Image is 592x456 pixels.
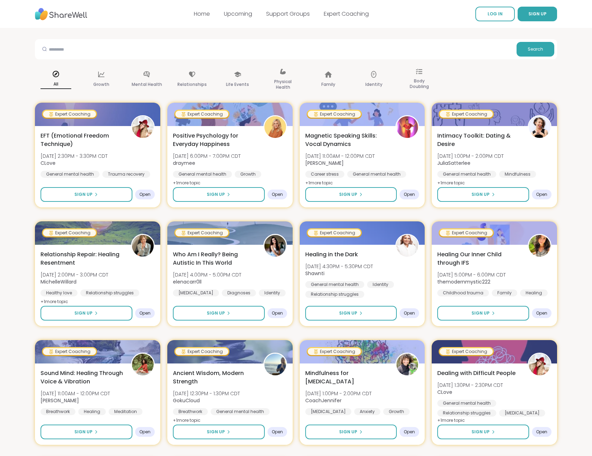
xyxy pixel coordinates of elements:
span: Relationship Repair: Healing Resentment [41,250,123,267]
b: Shawnti [305,270,324,277]
button: Search [517,42,554,57]
div: Expert Coaching [308,229,361,236]
span: [DATE] 4:00PM - 5:00PM CDT [173,271,241,278]
div: Expert Coaching [43,111,96,118]
div: Relationship struggles [305,291,364,298]
p: Mental Health [132,80,162,89]
b: themodernmystic222 [437,278,490,285]
b: [PERSON_NAME] [305,160,344,167]
span: Mindfulness for [MEDICAL_DATA] [305,369,388,386]
span: Open [139,429,151,435]
span: Open [404,310,415,316]
p: Growth [93,80,109,89]
span: [DATE] 11:00AM - 12:00PM CDT [41,390,110,397]
span: Sign Up [472,310,490,316]
span: Magnetic Speaking Skills: Vocal Dynamics [305,132,388,148]
span: Open [536,310,547,316]
img: MichelleWillard [132,235,154,257]
div: Expert Coaching [175,111,228,118]
b: CLove [41,160,56,167]
span: Open [404,192,415,197]
div: Healthy love [41,289,78,296]
button: Sign Up [437,187,529,202]
div: General mental health [347,171,406,178]
img: CoachJennifer [396,354,418,375]
p: Physical Health [268,78,298,91]
span: Open [404,429,415,435]
div: Career stress [305,171,344,178]
span: Open [139,192,151,197]
img: Joana_Ayala [132,354,154,375]
div: [MEDICAL_DATA] [305,408,351,415]
button: Sign Up [173,306,265,321]
span: SIGN UP [528,11,547,17]
img: elenacarr0ll [264,235,286,257]
span: [DATE] 1:30PM - 2:30PM CDT [437,382,503,389]
button: Sign Up [305,187,397,202]
span: Dealing with Difficult People [437,369,516,377]
span: Sign Up [472,191,490,198]
div: Expert Coaching [440,111,493,118]
span: [DATE] 6:00PM - 7:00PM CDT [173,153,241,160]
span: [DATE] 1:00PM - 2:00PM CDT [437,153,504,160]
div: Breathwork [41,408,75,415]
span: Sign Up [74,310,93,316]
p: Family [321,80,335,89]
span: Who Am I Really? Being Autistic In This World [173,250,256,267]
span: Sign Up [74,429,93,435]
span: EFT (Emotional Freedom Technique) [41,132,123,148]
span: Healing in the Dark [305,250,358,259]
span: Search [528,46,543,52]
div: Breathwork [173,408,208,415]
img: themodernmystic222 [529,235,550,257]
span: [DATE] 1:00PM - 2:00PM CDT [305,390,372,397]
img: CLove [132,116,154,138]
span: [DATE] 11:00AM - 12:00PM CDT [305,153,375,160]
span: Open [536,429,547,435]
a: Support Groups [266,10,310,18]
div: General mental health [305,281,364,288]
a: Expert Coaching [324,10,369,18]
span: Sign Up [339,310,357,316]
div: Relationship struggles [80,289,139,296]
b: CLove [437,389,452,396]
p: Identity [365,80,382,89]
div: Relationship struggles [437,410,496,417]
p: All [41,80,71,89]
a: Upcoming [224,10,252,18]
div: Expert Coaching [175,229,228,236]
span: Sign Up [472,429,490,435]
b: elenacarr0ll [173,278,202,285]
span: Sound Mind: Healing Through Voice & Vibration [41,369,123,386]
button: Sign Up [173,425,265,439]
div: Growth [383,408,410,415]
span: Sign Up [339,191,357,198]
b: CoachJennifer [305,397,342,404]
button: Sign Up [305,425,397,439]
b: JuliaSatterlee [437,160,470,167]
div: Expert Coaching [308,111,361,118]
button: Sign Up [305,306,397,321]
div: [MEDICAL_DATA] [173,289,219,296]
div: General mental health [41,171,100,178]
p: Body Doubling [404,77,434,91]
div: Expert Coaching [175,348,228,355]
img: Lisa_LaCroix [396,116,418,138]
span: Open [272,429,283,435]
span: Open [272,310,283,316]
a: Home [194,10,210,18]
div: Identity [367,281,394,288]
div: Childhood trauma [437,289,489,296]
div: General mental health [437,400,496,407]
div: Healing [520,289,548,296]
div: [MEDICAL_DATA] [499,410,545,417]
b: MichelleWillard [41,278,76,285]
div: Mindfulness [499,171,536,178]
span: [DATE] 2:30PM - 3:30PM CDT [41,153,108,160]
button: SIGN UP [518,7,557,21]
span: Open [139,310,151,316]
img: Shawnti [396,235,418,257]
div: General mental health [173,171,232,178]
p: Life Events [226,80,249,89]
span: Intimacy Toolkit: Dating & Desire [437,132,520,148]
